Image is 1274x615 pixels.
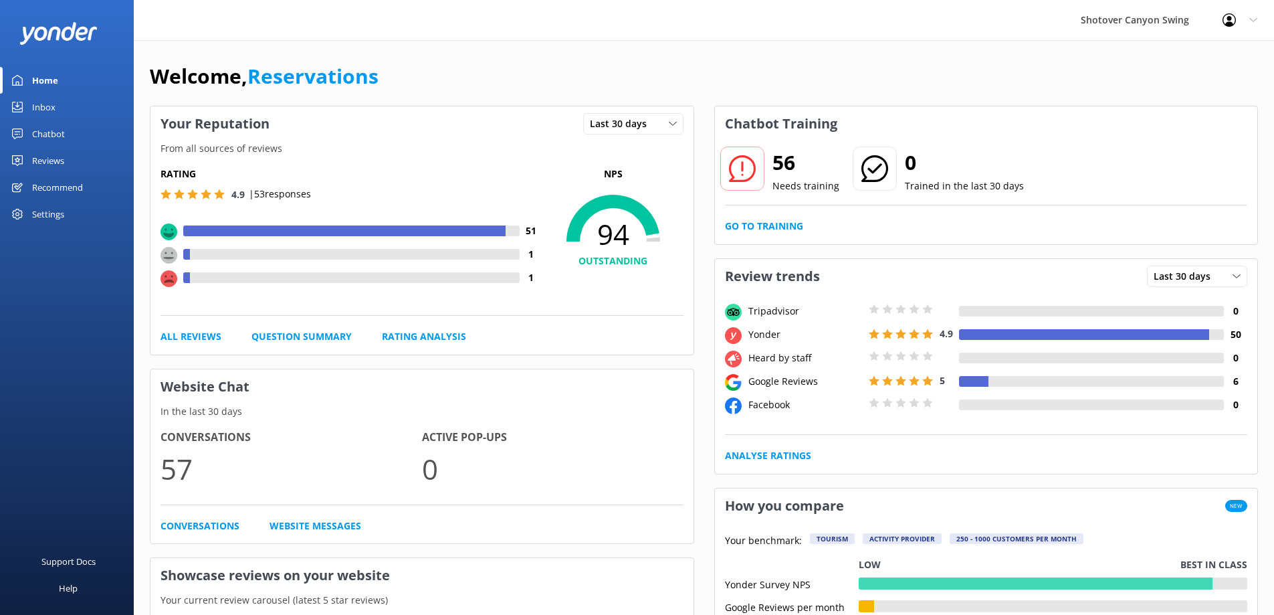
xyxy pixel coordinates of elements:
[161,446,422,491] p: 57
[590,116,655,131] span: Last 30 days
[1154,269,1218,284] span: Last 30 days
[745,398,865,412] div: Facebook
[32,201,64,228] div: Settings
[1224,374,1247,389] h4: 6
[715,489,854,523] h3: How you compare
[20,22,97,44] img: yonder-white-logo.png
[161,329,221,344] a: All Reviews
[32,147,64,174] div: Reviews
[905,179,1024,193] p: Trained in the last 30 days
[725,578,859,590] div: Yonder Survey NPS
[543,254,683,268] h4: OUTSTANDING
[150,60,379,92] h1: Welcome,
[543,167,683,181] p: NPS
[251,329,352,344] a: Question Summary
[725,219,803,234] a: Go to Training
[810,533,855,544] div: Tourism
[1224,351,1247,365] h4: 0
[940,327,953,340] span: 4.9
[950,533,1083,544] div: 250 - 1000 customers per month
[725,600,859,612] div: Google Reviews per month
[859,557,881,572] p: Low
[150,593,694,608] p: Your current review carousel (latest 5 star reviews)
[382,329,466,344] a: Rating Analysis
[161,519,239,533] a: Conversations
[520,247,543,262] h4: 1
[715,106,847,141] h3: Chatbot Training
[520,224,543,238] h4: 51
[745,374,865,389] div: Google Reviews
[520,270,543,285] h4: 1
[41,548,96,575] div: Support Docs
[32,174,83,201] div: Recommend
[150,404,694,419] p: In the last 30 days
[725,448,811,463] a: Analyse Ratings
[150,141,694,156] p: From all sources of reviews
[1224,327,1247,342] h4: 50
[32,94,56,120] div: Inbox
[161,429,422,446] h4: Conversations
[772,147,839,179] h2: 56
[231,188,245,201] span: 4.9
[32,120,65,147] div: Chatbot
[249,187,311,201] p: | 53 responses
[247,62,379,90] a: Reservations
[863,533,942,544] div: Activity Provider
[1224,304,1247,319] h4: 0
[422,446,683,491] p: 0
[422,429,683,446] h4: Active Pop-ups
[1225,500,1247,512] span: New
[745,304,865,319] div: Tripadvisor
[150,106,280,141] h3: Your Reputation
[745,327,865,342] div: Yonder
[543,217,683,251] span: 94
[940,374,945,387] span: 5
[150,369,694,404] h3: Website Chat
[1224,398,1247,412] h4: 0
[715,259,830,294] h3: Review trends
[59,575,78,602] div: Help
[1180,557,1247,572] p: Best in class
[725,533,802,549] p: Your benchmark:
[161,167,543,181] h5: Rating
[772,179,839,193] p: Needs training
[905,147,1024,179] h2: 0
[150,558,694,593] h3: Showcase reviews on your website
[32,67,58,94] div: Home
[745,351,865,365] div: Heard by staff
[270,519,361,533] a: Website Messages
